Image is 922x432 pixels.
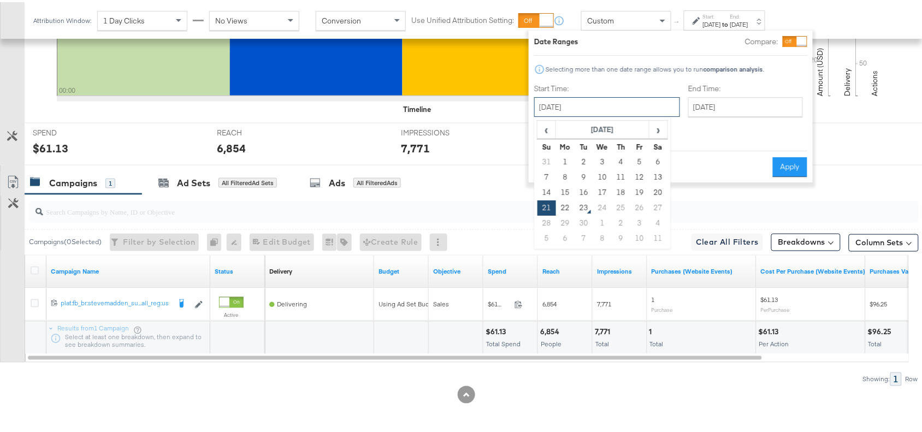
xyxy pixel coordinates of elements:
a: The number of times a purchase was made tracked by your Custom Audience pixel on your website aft... [652,265,752,274]
td: 11 [649,229,667,244]
a: The average cost for each purchase tracked by your Custom Audience pixel on your website after pe... [761,265,866,274]
td: 8 [556,168,575,183]
label: Compare: [745,34,778,45]
text: Amount (USD) [815,46,825,94]
td: 27 [649,198,667,214]
div: Using Ad Set Budget [379,298,439,307]
a: plat:fb_br:stevemadden_su...all_reg:us [61,297,170,308]
div: Campaigns [49,175,97,187]
td: 20 [649,183,667,198]
td: 13 [649,168,667,183]
td: 24 [593,198,612,214]
a: The number of times your ad was served. On mobile apps an ad is counted as served the first time ... [597,265,643,274]
td: 4 [612,152,630,168]
span: Total [650,338,664,346]
span: 1 [652,294,655,302]
div: 6,854 [540,325,563,335]
th: Mo [556,137,575,152]
td: 9 [575,168,593,183]
span: REACH [217,126,299,136]
td: 25 [612,198,630,214]
div: Timeline [403,102,431,113]
span: 6,854 [542,298,557,306]
td: 22 [556,198,575,214]
a: The number of people your ad was served to. [542,265,588,274]
td: 26 [630,198,649,214]
td: 5 [630,152,649,168]
strong: comparison analysis [704,63,763,71]
span: IMPRESSIONS [401,126,483,136]
td: 23 [575,198,593,214]
a: Reflects the ability of your Ad Campaign to achieve delivery based on ad states, schedule and bud... [269,265,292,274]
text: Delivery [843,66,853,94]
td: 7 [537,168,556,183]
div: Date Ranges [534,34,578,45]
span: No Views [215,14,247,23]
span: Clear All Filters [696,234,759,247]
a: Your campaign name. [51,265,206,274]
td: 9 [612,229,630,244]
div: 1 [890,370,902,384]
span: $61.13 [488,298,510,306]
td: 4 [649,214,667,229]
th: Fr [630,137,649,152]
div: $61.13 [486,325,509,335]
strong: to [721,18,730,26]
sub: Per Purchase [761,305,790,311]
span: Delivering [277,298,307,306]
div: Attribution Window: [33,15,92,22]
th: [DATE] [556,119,649,137]
label: End Time: [688,81,807,92]
div: $61.13 [759,325,782,335]
div: Campaigns ( 0 Selected) [29,235,102,245]
div: Ad Sets [177,175,210,187]
div: 1 [105,176,115,186]
div: 7,771 [595,325,613,335]
td: 17 [593,183,612,198]
div: 7,771 [401,138,430,154]
span: Per Action [759,338,789,346]
div: $61.13 [33,138,68,154]
td: 31 [537,152,556,168]
a: The total amount spent to date. [488,265,534,274]
div: Selecting more than one date range allows you to run . [545,63,765,71]
th: Tu [575,137,593,152]
button: Column Sets [849,232,919,250]
label: Active [219,310,244,317]
th: We [593,137,612,152]
text: Actions [870,68,880,94]
td: 1 [593,214,612,229]
td: 21 [537,198,556,214]
button: Clear All Filters [691,232,763,249]
td: 29 [556,214,575,229]
td: 30 [575,214,593,229]
span: 7,771 [597,298,611,306]
td: 10 [630,229,649,244]
td: 2 [575,152,593,168]
div: Row [905,374,919,381]
label: Start Time: [534,81,680,92]
label: End: [730,11,748,18]
td: 3 [630,214,649,229]
span: Total [595,338,609,346]
th: Su [537,137,556,152]
td: 2 [612,214,630,229]
sub: Purchase [652,305,673,311]
span: ‹ [538,119,555,135]
div: [DATE] [730,18,748,27]
td: 18 [612,183,630,198]
input: Search Campaigns by Name, ID or Objective [43,194,838,216]
td: 11 [612,168,630,183]
td: 6 [649,152,667,168]
div: 6,854 [217,138,246,154]
span: $96.25 [870,298,888,306]
label: Start: [703,11,721,18]
span: Sales [433,298,449,306]
a: The maximum amount you're willing to spend on your ads, on average each day or over the lifetime ... [379,265,424,274]
div: 0 [207,232,227,249]
div: plat:fb_br:stevemadden_su...all_reg:us [61,297,170,306]
span: 1 Day Clicks [103,14,145,23]
td: 6 [556,229,575,244]
a: Your campaign's objective. [433,265,479,274]
td: 15 [556,183,575,198]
